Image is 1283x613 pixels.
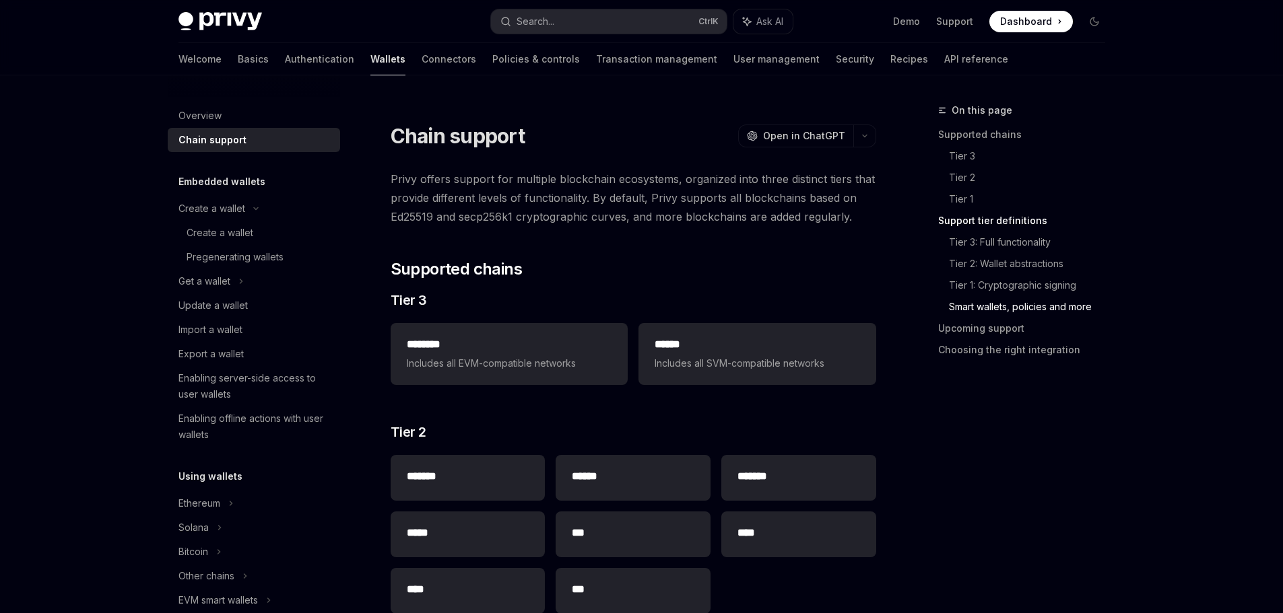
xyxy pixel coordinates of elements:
a: Tier 3 [949,145,1116,167]
a: Pregenerating wallets [168,245,340,269]
a: Connectors [422,43,476,75]
span: Ctrl K [698,16,719,27]
a: Demo [893,15,920,28]
a: Supported chains [938,124,1116,145]
a: **** ***Includes all EVM-compatible networks [391,323,628,385]
span: Includes all SVM-compatible networks [655,355,859,371]
button: Open in ChatGPT [738,124,853,147]
a: Chain support [168,128,340,152]
div: Solana [178,519,209,536]
a: Upcoming support [938,318,1116,339]
a: Support tier definitions [938,210,1116,231]
div: Bitcoin [178,544,208,560]
a: Recipes [890,43,928,75]
span: Open in ChatGPT [763,129,845,143]
button: Ask AI [733,9,793,34]
a: Import a wallet [168,318,340,342]
div: Enabling server-side access to user wallets [178,370,332,402]
a: Security [836,43,874,75]
a: Update a wallet [168,293,340,318]
a: API reference [944,43,1008,75]
div: Export a wallet [178,346,244,362]
a: Tier 1: Cryptographic signing [949,275,1116,296]
a: Policies & controls [492,43,580,75]
div: Update a wallet [178,297,248,314]
button: Toggle dark mode [1084,11,1105,32]
div: Import a wallet [178,322,242,338]
a: Smart wallets, policies and more [949,296,1116,318]
a: Export a wallet [168,342,340,366]
span: Dashboard [1000,15,1052,28]
span: Supported chains [391,258,522,280]
a: Tier 3: Full functionality [949,231,1116,253]
span: Ask AI [756,15,783,28]
a: Basics [238,43,269,75]
div: Pregenerating wallets [187,249,284,265]
a: Welcome [178,43,222,75]
a: Tier 1 [949,188,1116,210]
div: Chain support [178,132,246,148]
a: Enabling server-side access to user wallets [168,366,340,406]
h5: Embedded wallets [178,174,265,190]
div: EVM smart wallets [178,592,258,608]
div: Other chains [178,568,234,584]
span: On this page [952,102,1012,118]
a: Wallets [370,43,405,75]
a: User management [733,43,820,75]
span: Includes all EVM-compatible networks [407,355,612,371]
img: dark logo [178,12,262,31]
h1: Chain support [391,124,525,148]
span: Tier 3 [391,291,427,310]
div: Get a wallet [178,273,230,289]
div: Ethereum [178,495,220,511]
a: Enabling offline actions with user wallets [168,406,340,447]
div: Create a wallet [178,201,245,217]
span: Tier 2 [391,423,426,441]
a: Transaction management [596,43,717,75]
div: Overview [178,108,222,124]
button: Search...CtrlK [491,9,727,34]
h5: Using wallets [178,468,242,484]
div: Create a wallet [187,225,253,241]
a: Tier 2 [949,167,1116,188]
a: Choosing the right integration [938,339,1116,361]
a: Tier 2: Wallet abstractions [949,253,1116,275]
div: Enabling offline actions with user wallets [178,410,332,443]
div: Search... [517,13,554,30]
a: **** *Includes all SVM-compatible networks [638,323,876,385]
a: Create a wallet [168,221,340,245]
a: Support [936,15,973,28]
span: Privy offers support for multiple blockchain ecosystems, organized into three distinct tiers that... [391,170,876,226]
a: Dashboard [989,11,1073,32]
a: Authentication [285,43,354,75]
a: Overview [168,104,340,128]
